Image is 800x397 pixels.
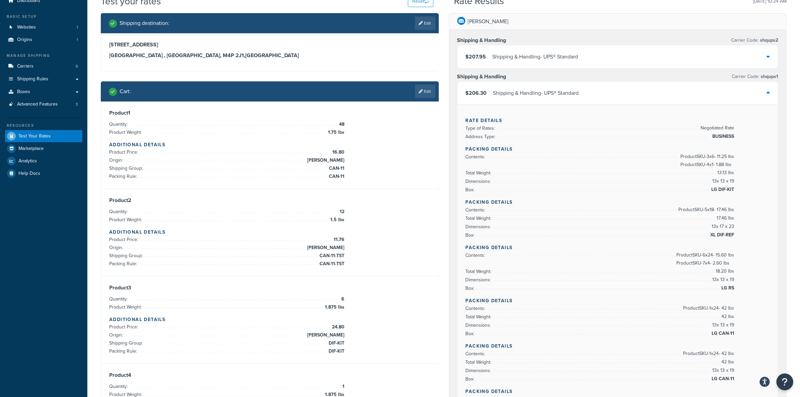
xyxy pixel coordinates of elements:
[17,37,32,43] span: Origins
[720,284,734,292] span: LG RS
[341,383,344,391] span: 1
[318,260,344,268] span: CAN-11-TST
[466,153,487,160] span: Contents:
[682,304,734,312] span: Product SKU-1 x 24 - 42 lbs
[109,383,129,390] span: Quantity:
[109,229,430,236] h4: Additional Details
[109,295,129,303] span: Quantity:
[466,285,476,292] span: Box:
[711,132,734,141] span: BUSINESS
[720,358,734,366] span: 42 lbs
[466,343,770,350] h4: Packing Details
[466,186,476,193] span: Box:
[120,20,169,26] h2: Shipping destination :
[5,60,82,73] li: Carriers
[679,153,734,169] span: Product SKU-3 x 6 - 11.25 lbs Product SKU-4 x 1 - 1.88 lbs
[466,350,487,357] span: Contents:
[466,117,770,124] h4: Rate Details
[466,322,493,329] span: Dimensions:
[759,37,778,44] span: shqups2
[17,64,34,69] span: Carriers
[323,303,344,311] span: 1.875 lbs
[5,98,82,111] li: Advanced Features
[466,313,493,320] span: Total Weight:
[466,53,486,61] span: $207.95
[17,89,30,95] span: Boxes
[109,244,125,251] span: Origin:
[5,73,82,85] li: Shipping Rules
[120,88,131,94] h2: Cart :
[109,157,125,164] span: Origin:
[710,375,734,383] span: LG CAN-11
[5,21,82,34] a: Websites1
[5,53,82,58] div: Manage Shipping
[326,128,344,136] span: 1.75 lbs
[109,216,143,223] span: Product Weight:
[714,267,734,275] span: 18.20 lbs
[709,231,734,239] span: XL DIF-REF
[493,52,578,62] div: Shipping & Handling - UPS® Standard
[466,223,493,230] span: Dimensions:
[17,102,58,107] span: Advanced Features
[109,197,430,204] h3: Product 2
[109,252,144,259] span: Shipping Group:
[731,36,778,45] p: Carrier Code:
[330,323,344,331] span: 24.80
[466,297,770,304] h4: Packing Details
[466,89,487,97] span: $206.30
[337,120,344,128] span: 48
[466,206,487,213] span: Contents:
[699,124,734,132] span: Negotiated Rate
[327,164,344,172] span: CAN-11
[332,236,344,244] span: 11.76
[77,25,78,30] span: 1
[466,178,493,185] span: Dimensions:
[466,199,770,206] h4: Packing Details
[466,125,497,132] span: Type of Rates:
[18,158,37,164] span: Analytics
[109,304,143,311] span: Product Weight:
[710,329,734,338] span: LG CAN-11
[329,216,344,224] span: 1.5 lbs
[5,130,82,142] li: Test Your Rates
[109,165,144,172] span: Shipping Group:
[5,143,82,155] li: Marketplace
[109,323,140,330] span: Product Price:
[710,223,734,231] span: 13 x 17 x 23
[711,321,734,329] span: 13 x 13 x 19
[327,347,344,355] span: DIF-KIT
[457,73,506,80] h3: Shipping & Handling
[327,172,344,181] span: CAN-11
[5,34,82,46] a: Origins1
[109,316,430,323] h4: Additional Details
[466,359,493,366] span: Total Weight:
[682,350,734,358] span: Product SKU-1 x 24 - 42 lbs
[109,372,430,379] h3: Product 4
[18,133,51,139] span: Test Your Rates
[17,76,48,82] span: Shipping Rules
[715,214,734,222] span: 17.46 lbs
[109,173,139,180] span: Packing Rule:
[5,167,82,180] a: Help Docs
[109,340,144,347] span: Shipping Group:
[716,169,734,177] span: 13.13 lbs
[109,260,139,267] span: Packing Rule:
[5,155,82,167] li: Analytics
[711,177,734,185] span: 13 x 13 x 19
[109,110,430,116] h3: Product 1
[5,14,82,19] div: Basic Setup
[109,141,430,148] h4: Additional Details
[305,156,344,164] span: [PERSON_NAME]
[338,208,344,216] span: 12
[5,86,82,98] a: Boxes
[109,149,140,156] span: Product Price:
[466,133,497,140] span: Address Type:
[340,295,344,303] span: 6
[318,252,344,260] span: CAN-11-TST
[466,276,493,283] span: Dimensions:
[76,102,78,107] span: 3
[305,331,344,339] span: [PERSON_NAME]
[109,236,140,243] span: Product Price:
[466,232,476,239] span: Box:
